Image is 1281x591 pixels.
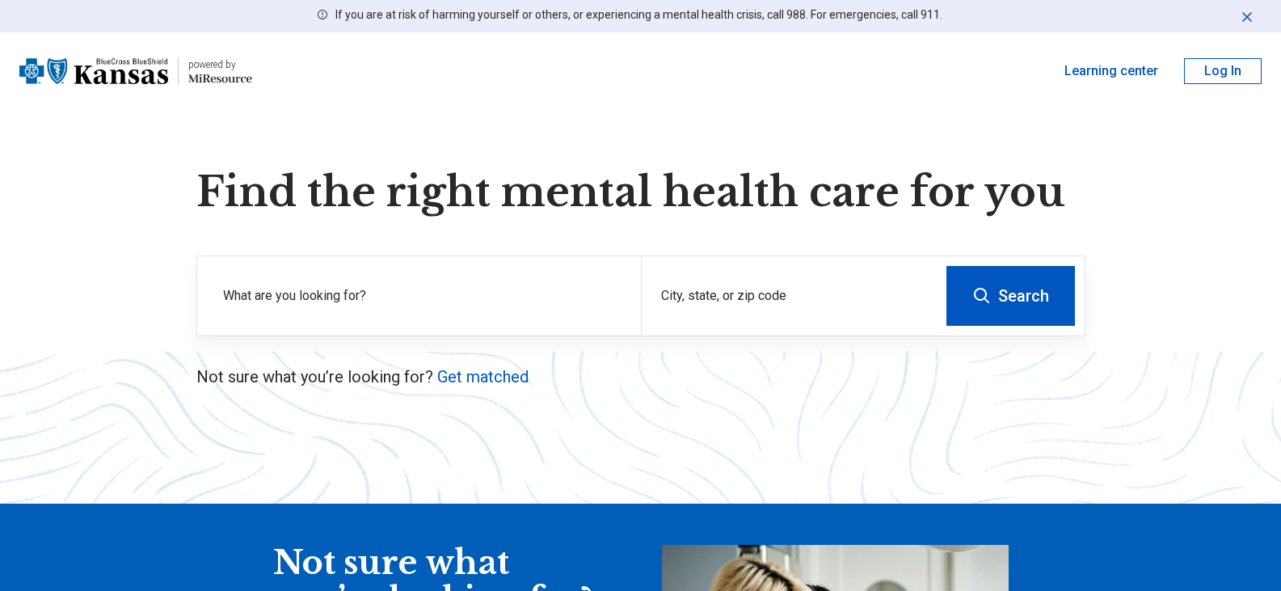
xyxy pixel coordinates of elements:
[1184,58,1262,84] button: Log In
[1064,61,1158,81] a: Learning center
[196,365,1085,388] p: Not sure what you’re looking for?
[19,52,252,91] a: Blue Cross Blue Shield Kansaspowered by
[188,57,252,72] div: powered by
[946,266,1075,326] button: Search
[19,52,168,91] img: Blue Cross Blue Shield Kansas
[223,286,622,306] label: What are you looking for?
[437,367,529,386] a: Get matched
[1239,6,1255,26] button: Dismiss
[196,168,1085,217] h1: Find the right mental health care for you
[335,6,942,23] p: If you are at risk of harming yourself or others, or experiencing a mental health crisis, call 98...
